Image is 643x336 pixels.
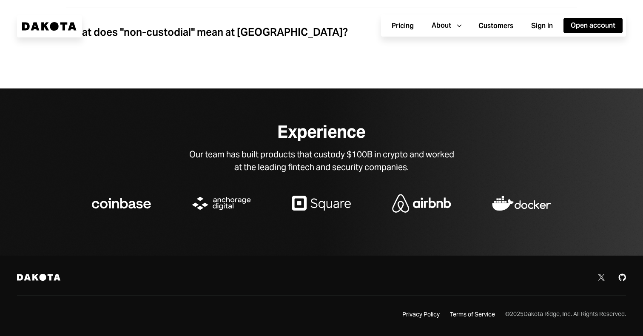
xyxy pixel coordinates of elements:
[505,310,626,318] div: © 2025 Dakota Ridge, Inc. All Rights Reserved.
[277,122,365,141] div: Experience
[563,18,623,33] button: Open account
[471,18,521,34] button: Customers
[471,17,521,34] a: Customers
[185,148,458,174] div: Our team has built products that custody $100B in crypto and worked at the leading fintech and se...
[424,18,468,33] button: About
[402,310,440,319] a: Privacy Policy
[450,310,495,319] a: Terms of Service
[402,310,440,319] div: Privacy Policy
[392,194,451,212] img: logo
[192,196,251,211] img: logo
[524,17,560,34] a: Sign in
[66,27,348,38] div: What does "non-custodial" mean at [GEOGRAPHIC_DATA]?
[384,17,421,34] a: Pricing
[524,18,560,34] button: Sign in
[450,310,495,319] div: Terms of Service
[384,18,421,34] button: Pricing
[292,196,351,211] img: logo
[492,196,551,211] img: logo
[92,198,151,209] img: logo
[432,21,451,30] div: About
